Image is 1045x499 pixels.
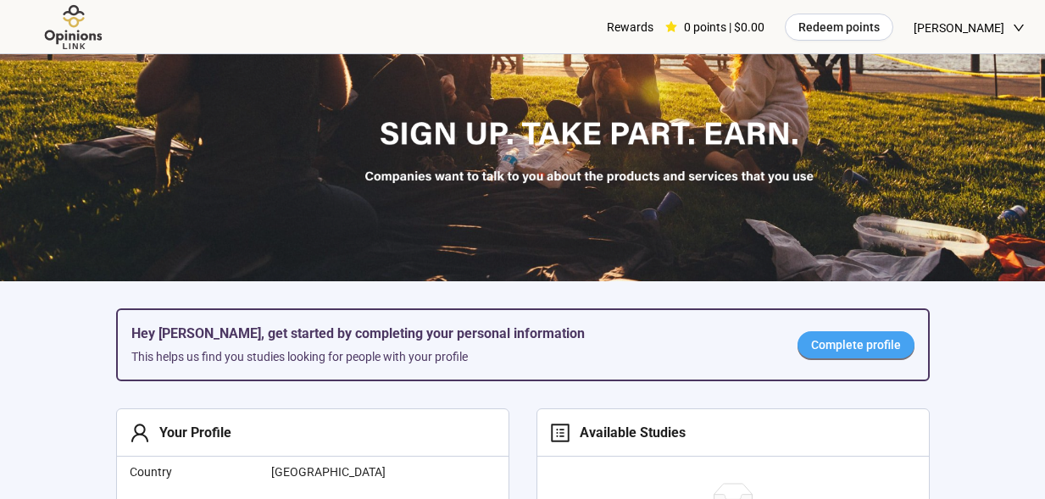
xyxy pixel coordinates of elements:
[131,347,770,366] div: This helps us find you studies looking for people with your profile
[570,422,686,443] div: Available Studies
[811,335,901,354] span: Complete profile
[130,463,258,481] span: Country
[130,423,150,443] span: user
[798,18,880,36] span: Redeem points
[665,21,677,33] span: star
[785,14,893,41] button: Redeem points
[550,423,570,443] span: profile
[131,324,770,344] h5: Hey [PERSON_NAME], get started by completing your personal information
[914,1,1004,55] span: [PERSON_NAME]
[271,463,441,481] span: [GEOGRAPHIC_DATA]
[798,331,914,358] a: Complete profile
[150,422,231,443] div: Your Profile
[1013,22,1025,34] span: down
